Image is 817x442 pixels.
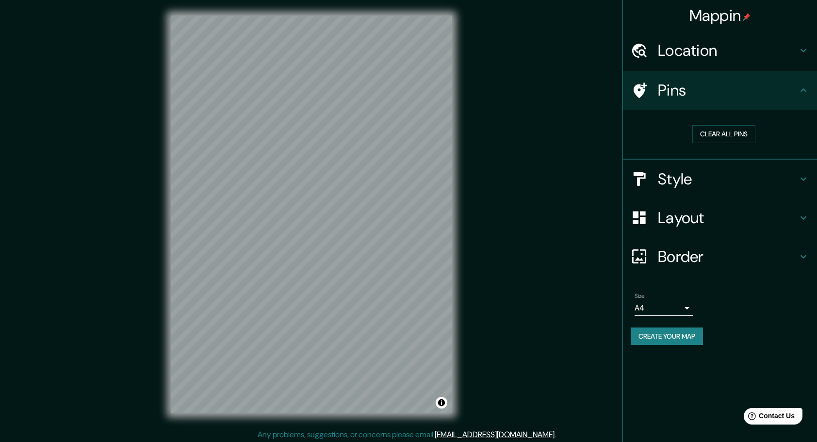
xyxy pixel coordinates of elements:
button: Clear all pins [692,125,755,143]
div: Pins [623,71,817,110]
div: Layout [623,198,817,237]
label: Size [635,292,645,300]
h4: Layout [658,208,798,228]
div: . [556,429,557,441]
a: [EMAIL_ADDRESS][DOMAIN_NAME] [435,429,555,440]
div: A4 [635,300,693,316]
h4: Border [658,247,798,266]
h4: Mappin [689,6,751,25]
div: . [557,429,559,441]
h4: Pins [658,81,798,100]
div: Location [623,31,817,70]
button: Create your map [631,327,703,345]
button: Toggle attribution [436,397,447,409]
img: pin-icon.png [743,13,751,21]
iframe: Help widget launcher [731,404,806,431]
div: Border [623,237,817,276]
div: Style [623,160,817,198]
h4: Location [658,41,798,60]
h4: Style [658,169,798,189]
canvas: Map [171,16,452,413]
p: Any problems, suggestions, or concerns please email . [258,429,556,441]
